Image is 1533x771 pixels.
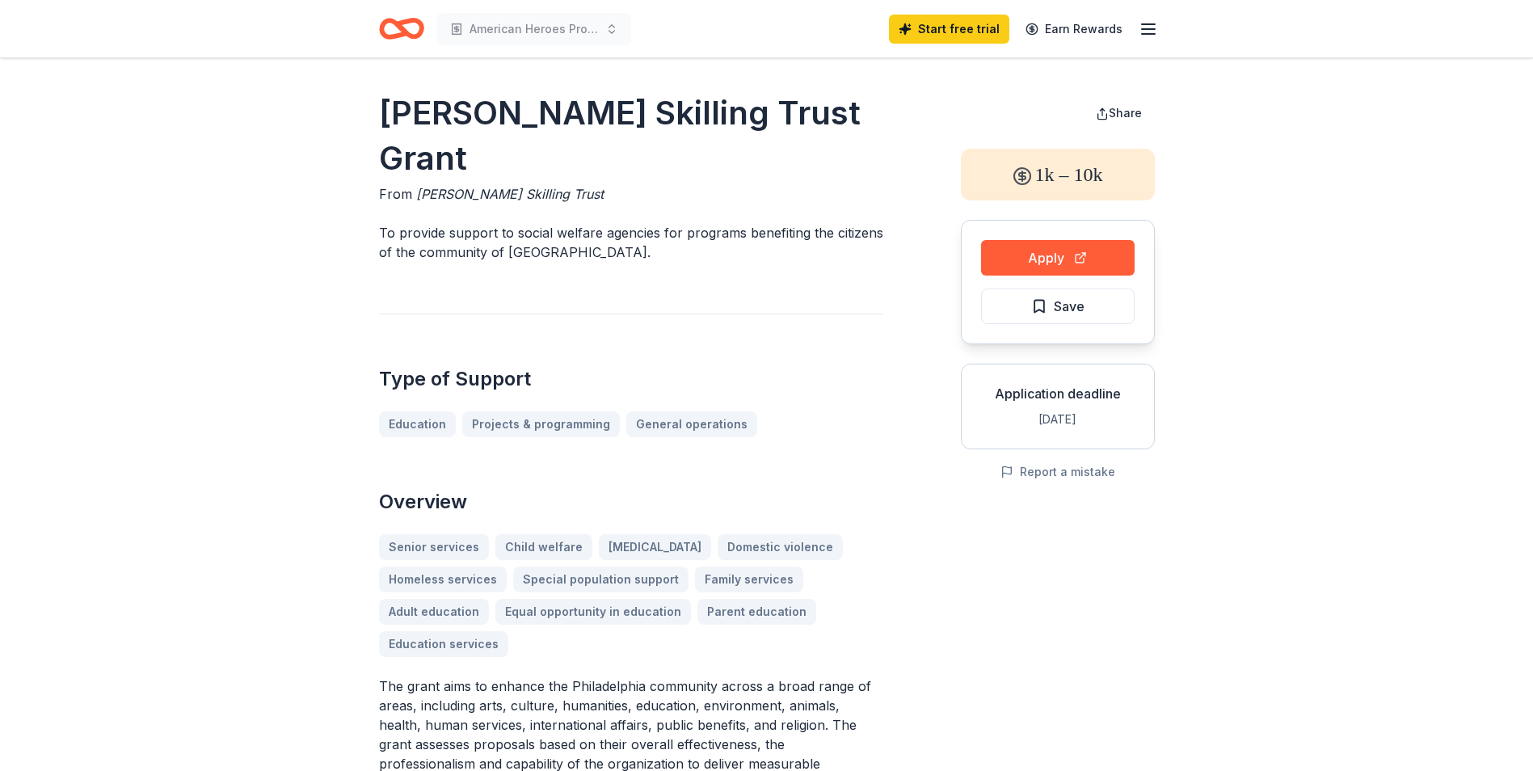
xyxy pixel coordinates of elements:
[626,411,757,437] a: General operations
[975,384,1141,403] div: Application deadline
[981,240,1135,276] button: Apply
[379,184,883,204] div: From
[1000,462,1115,482] button: Report a mistake
[379,10,424,48] a: Home
[1016,15,1132,44] a: Earn Rewards
[961,149,1155,200] div: 1k – 10k
[1054,296,1084,317] span: Save
[889,15,1009,44] a: Start free trial
[1083,97,1155,129] button: Share
[379,223,883,262] p: To provide support to social welfare agencies for programs benefiting the citizens of the communi...
[437,13,631,45] button: American Heroes Project
[462,411,620,437] a: Projects & programming
[470,19,599,39] span: American Heroes Project
[379,489,883,515] h2: Overview
[1109,106,1142,120] span: Share
[379,91,883,181] h1: [PERSON_NAME] Skilling Trust Grant
[379,366,883,392] h2: Type of Support
[379,411,456,437] a: Education
[416,186,604,202] span: [PERSON_NAME] Skilling Trust
[981,289,1135,324] button: Save
[975,410,1141,429] div: [DATE]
